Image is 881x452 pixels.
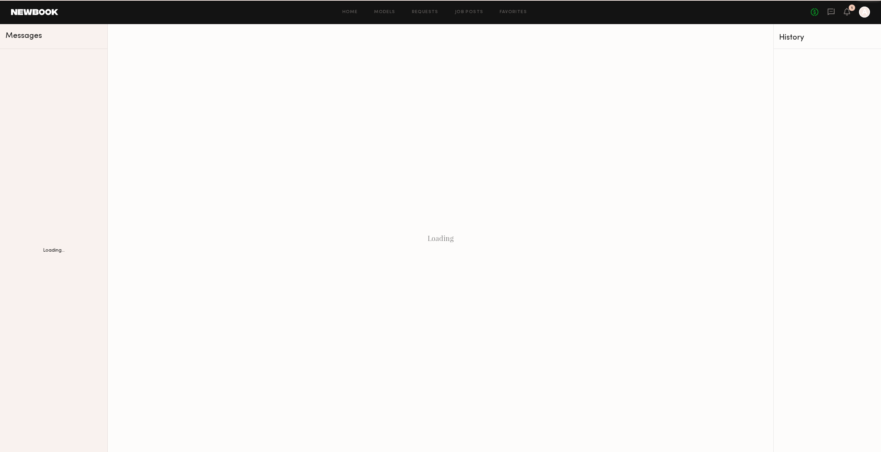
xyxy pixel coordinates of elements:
a: Requests [412,10,438,14]
a: Favorites [500,10,527,14]
a: Models [374,10,395,14]
div: Loading... [43,248,65,253]
a: Job Posts [455,10,484,14]
span: Messages [6,32,42,40]
div: History [779,34,875,42]
a: Home [342,10,358,14]
div: Loading [108,24,773,452]
div: 1 [851,6,853,10]
a: A [859,7,870,18]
